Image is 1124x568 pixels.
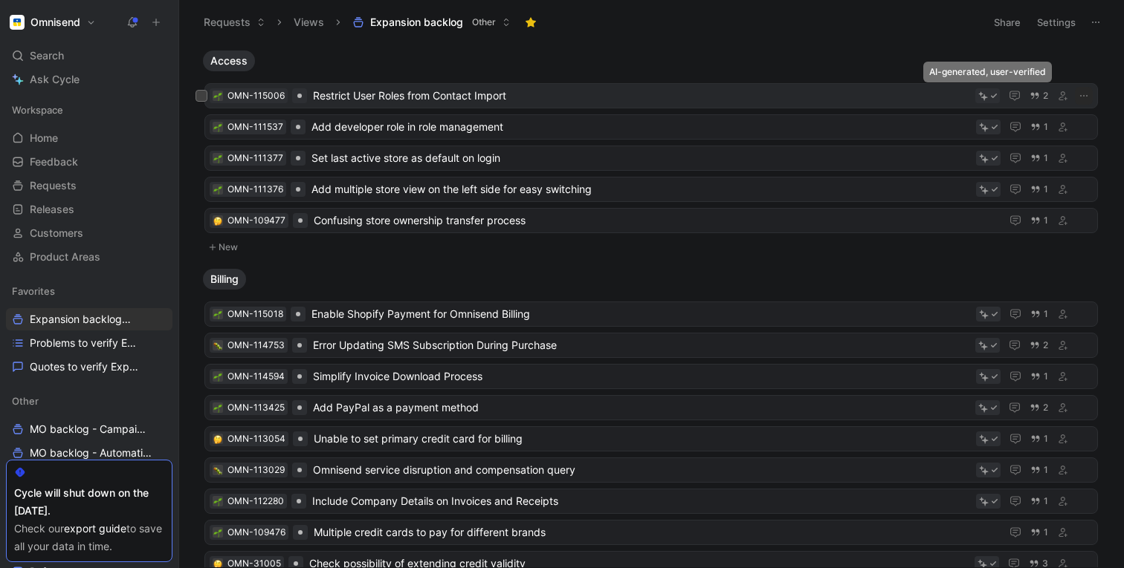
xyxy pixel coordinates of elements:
[30,154,78,169] span: Feedback
[204,520,1098,545] a: 🌱OMN-109476Multiple credit cards to pay for different brands1
[213,91,223,101] button: 🌱
[1027,368,1051,385] button: 1
[6,222,172,244] a: Customers
[1027,150,1051,166] button: 1
[213,465,223,475] button: 🐛
[1044,372,1048,381] span: 1
[204,177,1098,202] a: 🌱OMN-111376Add multiple store view on the left side for easy switching1
[1044,528,1048,537] span: 1
[313,368,970,385] span: Simplify Invoice Download Process
[311,305,970,323] span: Enable Shopify Payment for Omnisend Billing
[1044,434,1048,443] span: 1
[203,50,255,71] button: Access
[213,404,222,413] img: 🌱
[30,47,64,65] span: Search
[311,149,970,167] span: Set last active store as default on login
[213,184,223,195] button: 🌱
[213,186,222,195] img: 🌱
[1044,466,1048,474] span: 1
[346,11,517,33] button: Expansion backlogOther
[213,402,223,413] div: 🌱
[227,120,283,134] div: OMN-111537
[204,364,1098,389] a: 🌱OMN-114594Simplify Invoice Download Process1
[204,146,1098,171] a: 🌱OMN-111377Set last active store as default on login1
[1027,88,1051,104] button: 2
[213,153,223,163] button: 🌱
[213,496,223,506] button: 🌱
[227,88,285,103] div: OMN-115006
[6,418,172,440] a: MO backlog - Campaigns
[1044,123,1048,131] span: 1
[213,310,222,319] img: 🌱
[1043,341,1048,350] span: 2
[1044,497,1048,506] span: 1
[213,215,223,226] button: 🤔
[213,371,223,382] button: 🌱
[204,208,1098,233] a: 🤔OMN-109477Confusing store ownership transfer process1
[213,154,222,163] img: 🌱
[213,466,222,475] img: 🐛
[1027,212,1051,229] button: 1
[30,445,152,460] span: MO backlog - Automation
[203,238,1099,256] button: New
[30,202,74,217] span: Releases
[1027,119,1051,135] button: 1
[227,307,283,321] div: OMN-115018
[213,497,222,506] img: 🌱
[6,174,172,197] a: Requests
[14,484,164,520] div: Cycle will shut down on the [DATE].
[213,340,223,350] button: 🐛
[227,182,283,197] div: OMN-111376
[6,127,172,149] a: Home
[227,431,285,446] div: OMN-113054
[311,118,970,136] span: Add developer role in role management
[213,309,223,319] button: 🌱
[6,151,172,173] a: Feedback
[227,463,285,477] div: OMN-113029
[227,525,285,540] div: OMN-109476
[213,342,222,350] img: 🐛
[213,123,222,132] img: 🌱
[14,520,164,555] div: Check our to save all your data in time.
[227,369,285,384] div: OMN-114594
[1044,216,1048,225] span: 1
[204,301,1098,327] a: 🌱OMN-115018Enable Shopify Payment for Omnisend Billing1
[311,180,970,198] span: Add multiple store view on the left side for easy switching
[6,198,172,221] a: Releases
[6,308,172,330] a: Expansion backlogOther
[213,92,222,101] img: 🌱
[6,246,172,268] a: Product Areas
[6,45,172,67] div: Search
[1027,181,1051,198] button: 1
[30,226,83,241] span: Customers
[204,395,1098,420] a: 🌱OMN-113425Add PayPal as a payment method2
[204,114,1098,140] a: 🌱OMN-111537Add developer role in role management1
[313,87,969,105] span: Restrict User Roles from Contact Import
[1027,493,1051,509] button: 1
[313,399,969,417] span: Add PayPal as a payment method
[204,83,1098,108] a: 🌱OMN-115006Restrict User Roles from Contact Import2
[30,249,100,264] span: Product Areas
[213,122,223,132] button: 🌱
[204,457,1098,483] a: 🐛OMN-113029Omnisend service disruption and compensation query1
[204,333,1098,358] a: 🐛OMN-114753Error Updating SMS Subscription During Purchase2
[12,284,55,298] span: Favorites
[314,430,970,448] span: Unable to set primary credit card for billing
[314,212,995,229] span: Confusing store ownership transfer process
[1043,91,1048,100] span: 2
[10,15,25,30] img: Omnisend
[313,461,970,479] span: Omnisend service disruption and compensation query
[6,332,172,354] a: Problems to verify Expansion
[30,178,77,193] span: Requests
[6,12,100,33] button: OmnisendOmnisend
[1027,524,1051,541] button: 1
